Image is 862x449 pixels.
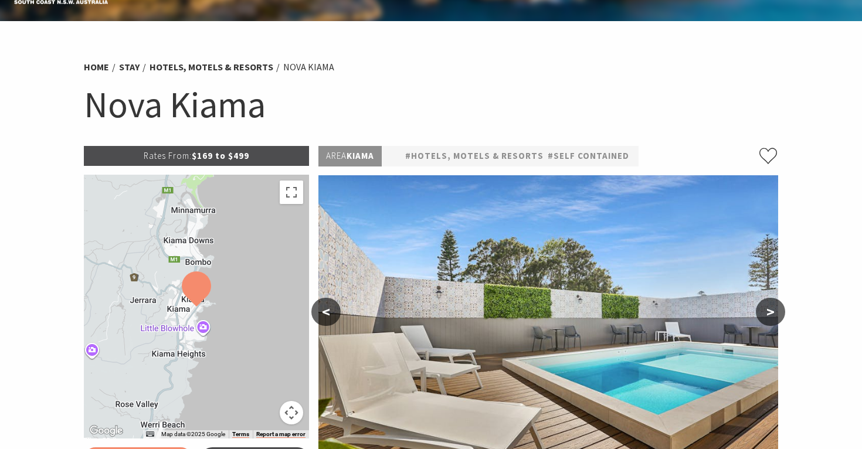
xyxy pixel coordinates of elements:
[84,81,778,128] h1: Nova Kiama
[756,298,785,326] button: >
[405,149,544,164] a: #Hotels, Motels & Resorts
[119,61,140,73] a: Stay
[161,431,225,437] span: Map data ©2025 Google
[256,431,306,438] a: Report a map error
[280,181,303,204] button: Toggle fullscreen view
[280,401,303,424] button: Map camera controls
[283,60,334,75] li: Nova Kiama
[548,149,629,164] a: #Self Contained
[144,150,192,161] span: Rates From:
[311,298,341,326] button: <
[84,146,309,166] p: $169 to $499
[87,423,125,438] img: Google
[84,61,109,73] a: Home
[150,61,273,73] a: Hotels, Motels & Resorts
[318,146,382,166] p: Kiama
[232,431,249,438] a: Terms (opens in new tab)
[326,150,347,161] span: Area
[87,423,125,438] a: Open this area in Google Maps (opens a new window)
[146,430,154,438] button: Keyboard shortcuts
